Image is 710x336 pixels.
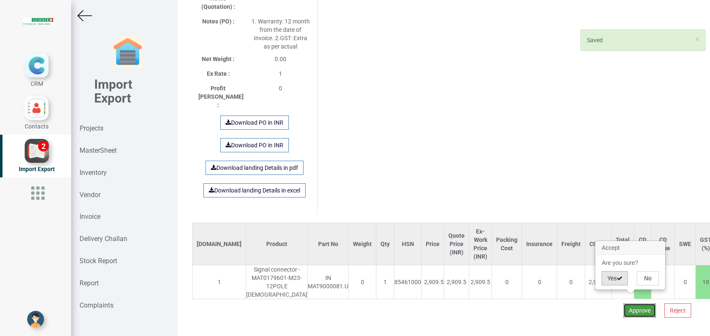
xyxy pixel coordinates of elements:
td: 2,909.5 [585,265,612,299]
td: 0 [492,265,522,299]
th: Price [422,223,444,265]
td: 0 [675,265,696,299]
div: 2 [38,141,49,151]
th: Ex-Work Price (INR) [469,223,492,265]
td: 2,909.5 [444,265,469,299]
strong: Invoice [80,213,100,221]
strong: Stock Report [80,257,117,265]
span: 1 [279,70,282,77]
div: Product [250,240,303,248]
div: Signal connector - MAT0179601-M23- 12POLE [DEMOGRAPHIC_DATA] [246,265,307,299]
th: Qty [376,223,394,265]
td: 0 [522,265,557,299]
button: Reject [664,303,691,318]
span: 0.00 [275,56,286,62]
td: 1 [193,265,246,299]
label: Profit [PERSON_NAME] : [198,84,238,109]
strong: Inventory [80,169,107,177]
strong: Projects [80,124,103,132]
div: IN MAT9000081.U [308,274,348,290]
td: 0 [349,265,376,299]
a: Download PO in INR [220,138,289,152]
button: Yes [602,271,628,285]
span: CRM [31,80,43,87]
td: 2,909.5 [422,265,444,299]
label: Net Weight : [202,55,234,63]
span: Contacts [25,123,49,130]
label: Ex Rate : [207,69,230,78]
strong: Delivery Challan [80,235,127,243]
th: CD value [651,223,675,265]
div: Part No [312,240,344,248]
th: Freight [557,223,585,265]
span: Saved [587,37,603,44]
th: Total CIF [612,223,634,265]
strong: Report [80,279,99,287]
strong: MasterSheet [80,146,117,154]
span: 0 [279,85,282,92]
p: Are you sure? [602,259,659,267]
th: Quote Price (INR) [444,223,469,265]
strong: Vendor [80,191,100,199]
label: Notes (PO) : [202,17,234,26]
td: 0 [557,265,585,299]
strong: Complaints [80,301,113,309]
th: SWE [675,223,696,265]
th: CIF/Pc [585,223,612,265]
td: 85461000 [394,265,422,299]
td: 1 [376,265,394,299]
h3: Accept [596,241,665,255]
b: Import Export [94,77,132,105]
img: garage-closed.png [111,36,144,69]
th: Packing Cost [492,223,522,265]
th: CD (%) [634,223,651,265]
th: [DOMAIN_NAME] [193,223,246,265]
span: Import Export [19,166,55,172]
th: HSN [394,223,422,265]
th: Weight [349,223,376,265]
span: 1. Warranty: 12 month from the date of Invoice. 2.GST: Extra as per actual [252,18,310,50]
td: 2,909.5 [469,265,492,299]
button: Approve [623,303,656,318]
th: Insurance [522,223,557,265]
a: Download PO in INR [220,115,289,130]
button: No [637,271,659,285]
span: × [695,34,700,44]
a: Download landing Details in excel [203,183,306,197]
a: Download landing Details in pdf [206,161,304,175]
